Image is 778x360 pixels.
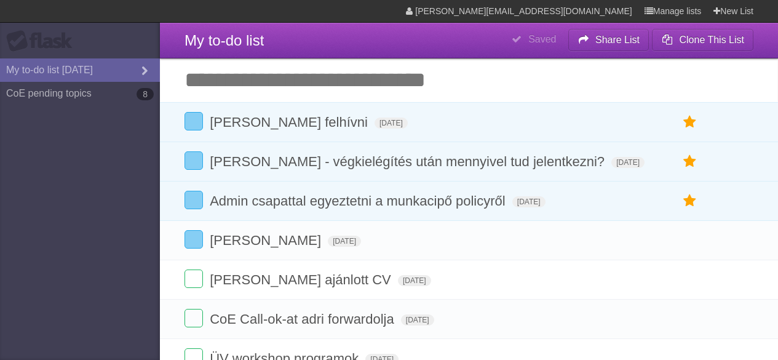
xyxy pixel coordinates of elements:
label: Done [185,112,203,130]
span: [DATE] [375,118,408,129]
label: Done [185,191,203,209]
label: Done [185,151,203,170]
span: Admin csapattal egyeztetni a munkacipő policyről [210,193,509,209]
span: [PERSON_NAME] felhívni [210,114,371,130]
label: Star task [678,151,702,172]
span: CoE Call-ok-at adri forwardolja [210,311,397,327]
button: Clone This List [652,29,753,51]
label: Star task [678,191,702,211]
label: Done [185,309,203,327]
span: [PERSON_NAME] ajánlott CV [210,272,394,287]
label: Done [185,230,203,249]
label: Star task [678,112,702,132]
b: Clone This List [679,34,744,45]
label: Done [185,270,203,288]
span: My to-do list [185,32,264,49]
button: Share List [568,29,649,51]
span: [PERSON_NAME] [210,233,324,248]
div: Flask [6,30,80,52]
span: [DATE] [328,236,361,247]
span: [PERSON_NAME] - végkielégítés után mennyivel tud jelentkezni? [210,154,608,169]
span: [DATE] [611,157,645,168]
span: [DATE] [512,196,546,207]
b: Saved [528,34,556,44]
b: Share List [595,34,640,45]
span: [DATE] [401,314,434,326]
b: 8 [137,88,154,100]
span: [DATE] [398,275,431,286]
